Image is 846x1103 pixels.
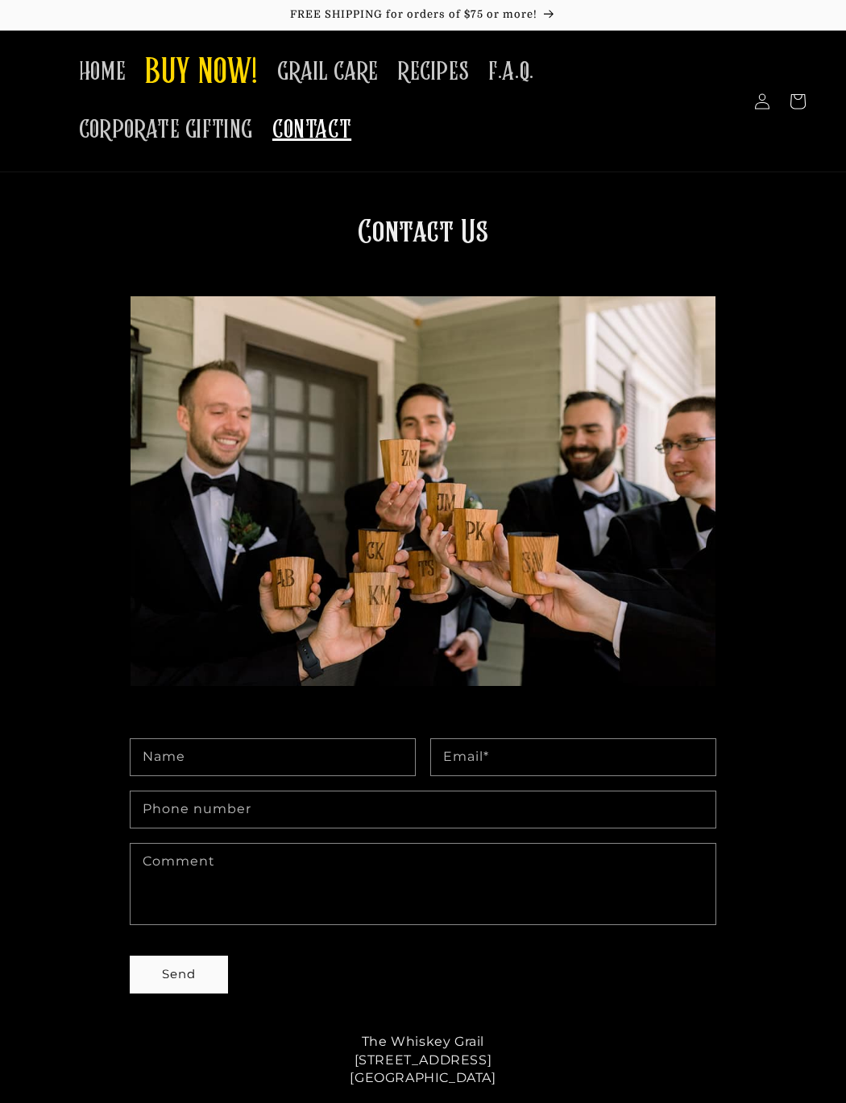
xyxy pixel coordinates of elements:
a: CONTACT [263,105,361,155]
span: RECIPES [398,56,469,88]
span: CORPORATE GIFTING [79,114,253,146]
p: The Whiskey Grail [STREET_ADDRESS] [GEOGRAPHIC_DATA] [109,1033,737,1087]
a: F.A.Q. [479,47,544,97]
a: GRAIL CARE [267,47,388,97]
span: BUY NOW! [145,52,258,96]
button: Send [131,956,227,993]
a: HOME [69,47,135,97]
span: HOME [79,56,126,88]
p: FREE SHIPPING for orders of $75 or more! [16,8,830,22]
span: F.A.Q. [488,56,534,88]
a: RECIPES [388,47,479,97]
span: GRAIL CARE [277,56,379,88]
h1: Contact Us [131,213,715,699]
a: BUY NOW! [135,42,267,105]
a: CORPORATE GIFTING [69,105,263,155]
span: CONTACT [272,114,351,146]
